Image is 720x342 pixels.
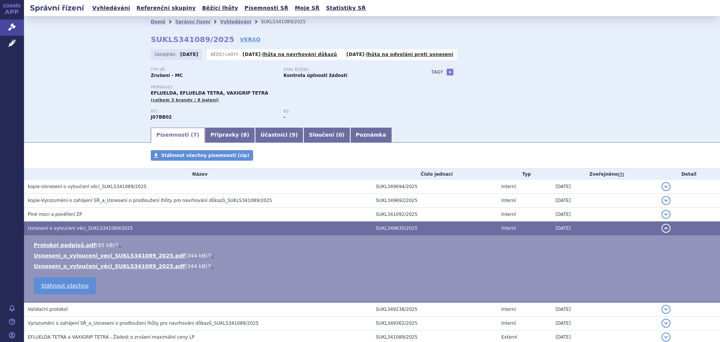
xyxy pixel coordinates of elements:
[501,226,516,231] span: Interní
[255,128,303,143] a: Účastníci (9)
[28,184,147,189] span: kopie-Usnesení o vyloučení věci_SUKLS341089/2025
[151,90,268,96] span: EFLUELDA, EFLUELDA TETRA, VAXIGRIP TETRA
[283,68,409,72] p: Stav řízení:
[372,316,498,330] td: SUKL349362/2025
[240,36,261,43] a: VERSO
[661,210,670,219] button: detail
[151,68,276,72] p: Typ SŘ:
[151,19,165,24] a: Domů
[661,182,670,191] button: detail
[661,196,670,205] button: detail
[193,132,197,138] span: 7
[34,263,185,269] a: Usnesení_o_vyloučení_věci_SUKLS341089_2025.pdf
[151,150,253,161] a: Stáhnout všechny písemnosti (zip)
[151,85,416,90] p: Přípravky:
[552,221,658,235] td: [DATE]
[243,52,261,57] strong: [DATE]
[447,69,453,75] a: +
[501,198,516,203] span: Interní
[372,194,498,208] td: SUKL349692/2025
[34,262,712,270] li: ( )
[346,52,364,57] strong: [DATE]
[372,180,498,194] td: SUKL349694/2025
[372,221,498,235] td: SUKL349635/2025
[207,253,214,259] a: 🔍
[431,68,443,77] h3: Tagy
[618,172,624,177] abbr: (?)
[303,128,350,143] a: Sloučení (0)
[28,198,272,203] span: kopie-Vyrozumění o zahájení SŘ_a_Usnesení o prodloužení lhůty pro navrhování důkazů_SUKLS341089/2025
[661,319,670,328] button: detail
[243,132,247,138] span: 8
[552,169,658,180] th: Zveřejněno
[261,16,315,27] li: SUKLS341089/2025
[28,226,133,231] span: Usnesení o vyloučení věci_SUKLS341089/2025
[24,3,90,13] h2: Správní řízení
[658,169,720,180] th: Detail
[175,19,210,24] a: Správní řízení
[366,52,453,57] a: lhůta na odvolání proti usnesení
[34,277,96,294] a: Stáhnout všechno
[220,19,251,24] a: Vyhledávání
[154,51,178,57] span: Zahájeno:
[151,109,276,114] p: ATC:
[187,263,205,269] span: 344 kB
[661,305,670,314] button: detail
[205,128,255,143] a: Přípravky (8)
[372,302,498,316] td: SUKL349238/2025
[552,208,658,221] td: [DATE]
[151,115,172,120] strong: CHŘIPKA, INAKTIVOVANÁ VAKCÍNA, ŠTĚPENÝ VIRUS NEBO POVRCHOVÝ ANTIGEN
[552,316,658,330] td: [DATE]
[24,169,372,180] th: Název
[34,241,712,249] li: ( )
[338,132,342,138] span: 0
[151,35,234,44] strong: SUKLS341089/2025
[372,169,498,180] th: Číslo jednací
[552,180,658,194] td: [DATE]
[661,333,670,342] button: detail
[283,109,409,114] p: RS:
[552,302,658,316] td: [DATE]
[292,3,322,13] a: Moje SŘ
[34,252,712,259] li: ( )
[346,51,453,57] p: -
[115,242,121,248] a: 🔍
[90,3,132,13] a: Vyhledávání
[151,73,183,78] strong: Zrušení - MC
[161,153,249,158] span: Stáhnout všechny písemnosti (zip)
[350,128,392,143] a: Poznámka
[243,51,337,57] p: -
[180,52,198,57] strong: [DATE]
[242,3,291,13] a: Písemnosti SŘ
[262,52,337,57] a: lhůta na navrhování důkazů
[200,3,240,13] a: Běžící lhůty
[501,334,517,340] span: Externí
[498,169,552,180] th: Typ
[283,73,347,78] strong: Kontrola úplnosti žádosti
[372,208,498,221] td: SUKL341092/2025
[292,132,295,138] span: 9
[661,224,670,233] button: detail
[151,128,205,143] a: Písemnosti (7)
[501,321,516,326] span: Interní
[501,307,516,312] span: Interní
[28,212,82,217] span: Plné moci a pověření ZP
[28,334,195,340] span: EFLUELDA TETRA a VAXIGRIP TETRA - Žádost o zrušení maximální ceny LP
[98,242,113,248] span: 85 kB
[34,242,96,248] a: Protokol podpisů.pdf
[324,3,368,13] a: Statistiky SŘ
[283,115,285,120] strong: -
[151,98,219,102] span: (celkem 3 brandy / 8 balení)
[207,263,214,269] a: 🔍
[134,3,198,13] a: Referenční skupiny
[28,321,259,326] span: Vyrozumění o zahájení SŘ_a_Usnesení o prodloužení lhůty pro navrhování důkazů_SUKLS341089/2025
[552,194,658,208] td: [DATE]
[34,253,185,259] a: Usneseni_o_vylouceni_veci_SUKLS341089_2025.pdf
[501,184,516,189] span: Interní
[187,253,205,259] span: 344 kB
[28,307,68,312] span: Validační protokol
[211,51,241,57] span: Běžící lhůty:
[501,212,516,217] span: Interní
